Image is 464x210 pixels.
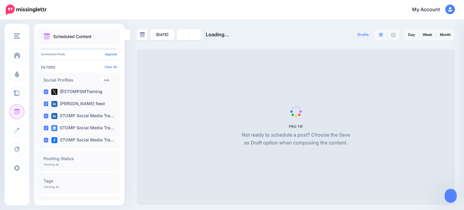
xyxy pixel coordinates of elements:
h4: Social Profiles [43,78,100,82]
p: Scheduled Posts [41,53,117,56]
img: calendar.png [43,33,50,40]
label: STOMP Social Media Tra… [51,137,114,143]
img: facebook-grey-square.png [391,33,395,37]
label: STOMP Social Media Tra… [51,125,114,131]
a: Upgrade [105,52,117,56]
img: menu.png [14,33,20,39]
img: Missinglettr [6,5,47,15]
a: My Account [406,2,455,17]
a: [DATE] [150,29,174,40]
h5: PRO TIP [239,124,353,129]
a: Add [100,77,112,83]
a: Week [419,30,436,40]
a: Day [404,30,419,40]
span: Drafts [358,33,369,37]
p: Viewing all [43,185,59,189]
img: paragraph-boxed.png [379,32,383,37]
p: Viewing all [43,163,59,166]
img: facebook-square.png [51,137,57,143]
img: twitter-square.png [51,89,57,95]
img: google_business-square.png [51,125,57,131]
label: STOMP Social Media Tra… [51,113,114,119]
h4: Filters [41,65,117,69]
p: Not ready to schedule a post? Choose the Save as Draft option when composing the content. [239,131,353,147]
span: Loading... [206,31,229,37]
img: calendar-grey-darker.png [140,32,145,37]
img: linkedin-square.png [51,101,57,107]
h4: Tags [43,179,115,183]
a: Clear All [105,65,117,69]
p: Scheduled Content [53,34,92,39]
label: [PERSON_NAME] feed [51,101,105,107]
a: Month [436,30,454,40]
h4: Posting Status [43,157,115,161]
a: Drafts [354,29,372,40]
img: linkedin-square.png [51,113,57,119]
label: @STOMPSMTraining [51,89,102,95]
